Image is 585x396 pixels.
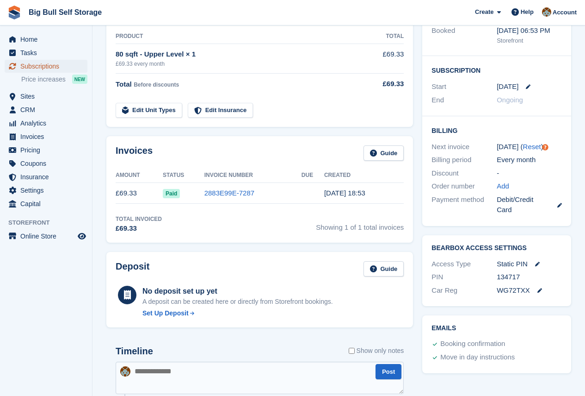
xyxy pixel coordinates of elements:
span: Invoices [20,130,76,143]
span: Subscriptions [20,60,76,73]
span: Total [116,80,132,88]
div: £69.33 [116,223,162,234]
a: menu [5,117,87,130]
a: menu [5,60,87,73]
h2: Invoices [116,145,153,161]
label: Show only notes [349,346,404,356]
p: A deposit can be created here or directly from Storefront bookings. [142,297,333,307]
span: Paid [163,189,180,198]
h2: BearBox Access Settings [431,245,562,252]
h2: Deposit [116,261,149,277]
span: Sites [20,90,76,103]
a: menu [5,197,87,210]
h2: Timeline [116,346,153,357]
span: Pricing [20,144,76,157]
span: Home [20,33,76,46]
th: Total [365,29,404,44]
div: Storefront [497,36,562,45]
a: menu [5,157,87,170]
div: Total Invoiced [116,215,162,223]
div: £69.33 every month [116,60,365,68]
a: menu [5,170,87,183]
span: Coupons [20,157,76,170]
button: Post [376,364,401,379]
div: Car Reg [431,285,497,296]
h2: Subscription [431,65,562,75]
a: Preview store [76,231,87,242]
input: Show only notes [349,346,355,356]
a: menu [5,130,87,143]
span: Showing 1 of 1 total invoices [316,215,404,234]
div: Tooltip anchor [541,143,549,151]
img: stora-icon-8386f47178a22dfd0bd8f6a31ec36ba5ce8667c1dd55bd0f319d3a0aa187defe.svg [7,6,21,19]
div: PIN [431,272,497,283]
h2: Emails [431,325,562,332]
div: Order number [431,181,497,192]
div: Debit/Credit Card [497,195,562,215]
a: menu [5,103,87,116]
a: Edit Unit Types [116,103,182,118]
div: Access Type [431,259,497,270]
a: Add [497,181,509,192]
a: Guide [363,145,404,161]
a: 2883E99E-7287 [204,189,254,197]
span: CRM [20,103,76,116]
div: Static PIN [497,259,562,270]
div: £69.33 [365,79,404,89]
span: Account [553,8,577,17]
a: menu [5,46,87,59]
span: Storefront [8,218,92,227]
time: 2025-09-24 17:53:05 UTC [324,189,365,197]
th: Status [163,168,204,183]
a: menu [5,33,87,46]
time: 2025-09-24 00:00:00 UTC [497,82,518,92]
a: Set Up Deposit [142,308,333,318]
td: £69.33 [365,44,404,73]
span: Create [475,7,493,17]
div: - [497,168,562,179]
a: Price increases NEW [21,74,87,84]
div: Booked [431,25,497,45]
a: menu [5,144,87,157]
div: No deposit set up yet [142,286,333,297]
div: 134717 [497,272,562,283]
th: Product [116,29,365,44]
a: menu [5,90,87,103]
a: Edit Insurance [188,103,253,118]
th: Due [302,168,324,183]
a: menu [5,230,87,243]
div: Move in day instructions [440,352,515,363]
div: WG72TXX [497,285,562,296]
span: Ongoing [497,96,523,104]
a: Big Bull Self Storage [25,5,105,20]
a: Guide [363,261,404,277]
div: Start [431,82,497,92]
span: Insurance [20,170,76,183]
div: [DATE] ( ) [497,142,562,152]
span: Settings [20,184,76,197]
div: End [431,95,497,106]
span: Help [521,7,534,17]
div: Every month [497,155,562,165]
div: Billing period [431,155,497,165]
th: Created [324,168,404,183]
div: Discount [431,168,497,179]
span: Price increases [21,75,66,84]
h2: Billing [431,126,562,135]
th: Amount [116,168,163,183]
span: Capital [20,197,76,210]
span: Analytics [20,117,76,130]
div: [DATE] 06:53 PM [497,25,562,36]
div: Booking confirmation [440,339,505,350]
img: Mike Llewellen Palmer [542,7,551,17]
span: Online Store [20,230,76,243]
div: NEW [72,75,87,84]
th: Invoice Number [204,168,302,183]
div: Payment method [431,195,497,215]
div: Next invoice [431,142,497,152]
span: Tasks [20,46,76,59]
div: 80 sqft - Upper Level × 1 [116,49,365,60]
div: Set Up Deposit [142,308,189,318]
span: Before discounts [134,82,179,88]
a: menu [5,184,87,197]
